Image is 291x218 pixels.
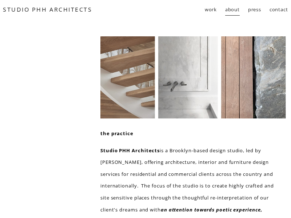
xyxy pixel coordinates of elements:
[225,3,240,16] a: about
[100,130,133,137] strong: the practice
[3,5,92,13] a: STUDIO PHH ARCHITECTS
[248,3,262,16] a: press
[270,3,288,16] a: contact
[100,147,160,154] strong: Studio PHH Architects
[205,3,217,16] a: folder dropdown
[205,4,217,16] span: work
